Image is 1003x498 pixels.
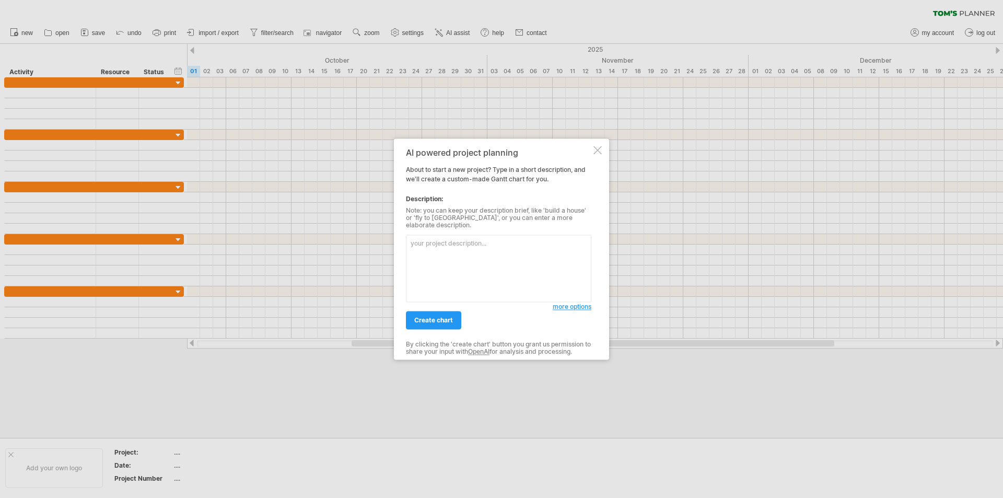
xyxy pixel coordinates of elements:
[468,348,489,356] a: OpenAI
[553,303,591,310] span: more options
[406,311,461,329] a: create chart
[406,148,591,350] div: About to start a new project? Type in a short description, and we'll create a custom-made Gantt c...
[414,316,453,324] span: create chart
[553,302,591,311] a: more options
[406,148,591,157] div: AI powered project planning
[406,341,591,356] div: By clicking the 'create chart' button you grant us permission to share your input with for analys...
[406,194,591,204] div: Description:
[406,207,591,229] div: Note: you can keep your description brief, like 'build a house' or 'fly to [GEOGRAPHIC_DATA]', or...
